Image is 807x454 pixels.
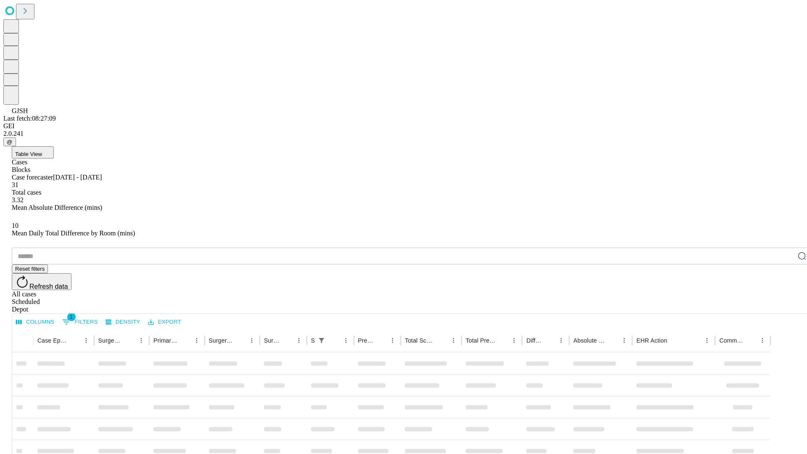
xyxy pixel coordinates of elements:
span: Table View [15,151,42,157]
span: Mean Daily Total Difference by Room (mins) [12,230,135,237]
span: Mean Absolute Difference (mins) [12,204,102,211]
button: Sort [436,335,448,346]
button: Menu [293,335,305,346]
button: Menu [508,335,520,346]
button: Reset filters [12,264,48,273]
button: Menu [387,335,398,346]
button: Sort [375,335,387,346]
div: Predicted In Room Duration [358,337,374,344]
button: Sort [496,335,508,346]
button: Export [146,316,183,329]
button: Sort [328,335,340,346]
button: Sort [234,335,246,346]
div: Surgeon Name [98,337,123,344]
button: Sort [607,335,618,346]
div: 1 active filter [316,335,327,346]
button: Menu [618,335,630,346]
button: Sort [668,335,680,346]
button: Table View [12,146,54,158]
div: Surgery Date [264,337,280,344]
span: 3.32 [12,196,24,203]
span: [DATE] - [DATE] [53,174,102,181]
button: Sort [69,335,80,346]
div: GEI [3,122,804,130]
span: @ [7,139,13,145]
div: Total Predicted Duration [466,337,496,344]
button: Menu [701,335,713,346]
button: Menu [757,335,768,346]
div: Total Scheduled Duration [405,337,435,344]
span: 31 [12,181,18,188]
span: Last fetch: 08:27:09 [3,115,56,122]
button: Menu [340,335,352,346]
div: 2.0.241 [3,130,804,137]
button: Refresh data [12,273,71,290]
button: Show filters [316,335,327,346]
span: 1 [67,313,76,321]
button: Menu [246,335,258,346]
span: Total cases [12,189,41,196]
button: @ [3,137,16,146]
span: Case forecaster [12,174,53,181]
span: Refresh data [29,283,68,290]
div: Surgery Name [209,337,233,344]
span: GJSH [12,107,28,114]
div: Difference [526,337,543,344]
div: Primary Service [153,337,178,344]
div: EHR Action [636,337,667,344]
button: Menu [135,335,147,346]
span: Reset filters [15,266,45,272]
button: Sort [179,335,191,346]
button: Density [103,316,142,329]
button: Sort [281,335,293,346]
button: Show filters [60,315,100,329]
div: Scheduled In Room Duration [311,337,315,344]
button: Menu [80,335,92,346]
button: Menu [448,335,459,346]
button: Sort [124,335,135,346]
button: Menu [555,335,567,346]
span: 10 [12,222,18,229]
div: Comments [719,337,744,344]
button: Sort [745,335,757,346]
button: Select columns [14,316,57,329]
button: Sort [543,335,555,346]
div: Case Epic Id [37,337,68,344]
div: Absolute Difference [573,337,606,344]
button: Menu [191,335,203,346]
